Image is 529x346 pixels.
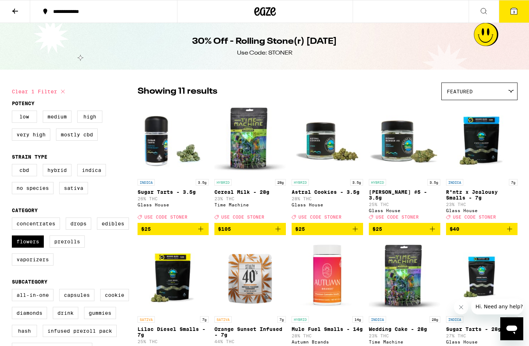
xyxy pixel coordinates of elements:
button: Add to bag [214,223,286,235]
button: Add to bag [369,223,440,235]
p: HYBRID [292,316,309,323]
p: INDICA [369,316,386,323]
img: Time Machine - Wedding Cake - 28g [369,241,440,313]
p: 23% THC [214,196,286,201]
legend: Potency [12,100,34,106]
p: SATIVA [214,316,232,323]
label: Low [12,111,37,123]
p: 28% THC [292,196,363,201]
a: Open page for Cereal Milk - 28g from Time Machine [214,104,286,223]
label: Capsules [59,289,94,301]
img: Glass House - R*ntz x Jealousy Smalls - 7g [446,104,518,176]
p: Wedding Cake - 28g [369,326,440,332]
legend: Subcategory [12,279,47,285]
p: 14g [352,316,363,323]
img: Glass House - Lilac Diesel Smalls - 7g [138,241,209,313]
p: 7g [277,316,286,323]
a: Open page for Donny Burger #5 - 3.5g from Glass House [369,104,440,223]
button: Add to bag [138,223,209,235]
label: Medium [43,111,71,123]
p: Sugar Tarts - 3.5g [138,189,209,195]
p: INDICA [446,179,463,186]
p: 3.5g [427,179,440,186]
label: Very High [12,128,50,141]
label: Prerolls [50,235,85,248]
p: [PERSON_NAME] #5 - 3.5g [369,189,440,201]
button: Add to bag [446,223,518,235]
a: Open page for R*ntz x Jealousy Smalls - 7g from Glass House [446,104,518,223]
p: 23% THC [446,202,518,207]
span: $40 [450,226,459,232]
p: Sugar Tarts - 28g [446,326,518,332]
p: Mule Fuel Smalls - 14g [292,326,363,332]
label: Gummies [84,307,116,319]
p: INDICA [138,179,155,186]
span: $25 [141,226,151,232]
span: USE CODE STONER [144,215,187,219]
span: 3 [513,10,515,14]
label: Mostly CBD [56,128,98,141]
div: Time Machine [369,340,440,344]
label: Indica [77,164,106,176]
h1: 30% Off - Rolling Stone(r) [DATE] [192,36,337,48]
p: R*ntz x Jealousy Smalls - 7g [446,189,518,201]
p: Orange Sunset Infused - 7g [214,326,286,338]
p: 27% THC [446,333,518,338]
p: 28g [507,316,518,323]
a: Open page for Astral Cookies - 3.5g from Glass House [292,104,363,223]
p: 28% THC [292,333,363,338]
label: Hybrid [43,164,71,176]
p: 25% THC [369,202,440,207]
iframe: Message from company [471,299,523,314]
p: INDICA [446,316,463,323]
iframe: Button to launch messaging window [500,317,523,340]
p: 26% THC [138,196,209,201]
button: Clear 1 filter [12,83,67,100]
legend: Strain Type [12,154,47,160]
label: Edibles [97,218,129,230]
label: Hash [12,325,37,337]
label: Drink [53,307,78,319]
p: 7g [200,316,209,323]
div: Glass House [292,202,363,207]
label: Infused Preroll Pack [43,325,117,337]
a: Open page for Sugar Tarts - 3.5g from Glass House [138,104,209,223]
span: USE CODE STONER [298,215,342,219]
img: Glass House - Sugar Tarts - 3.5g [138,104,209,176]
p: 3.5g [196,179,209,186]
label: High [77,111,102,123]
span: $25 [372,226,382,232]
p: 28g [430,316,440,323]
button: Add to bag [292,223,363,235]
p: 28g [275,179,286,186]
img: Glass House - Sugar Tarts - 28g [446,241,518,313]
label: Flowers [12,235,44,248]
label: Concentrates [12,218,60,230]
label: All-In-One [12,289,54,301]
button: 3 [499,0,529,23]
label: Diamonds [12,307,47,319]
p: Showing 11 results [138,85,217,98]
p: SATIVA [138,316,155,323]
div: Time Machine [214,202,286,207]
span: USE CODE STONER [221,215,264,219]
p: 7g [509,179,518,186]
p: HYBRID [292,179,309,186]
span: USE CODE STONER [376,215,419,219]
label: Drops [66,218,91,230]
legend: Category [12,207,38,213]
span: Featured [447,89,473,94]
iframe: Close message [454,300,468,314]
img: STIIIZY - Orange Sunset Infused - 7g [214,241,286,313]
label: No Species [12,182,54,194]
div: Autumn Brands [292,340,363,344]
label: CBD [12,164,37,176]
p: 44% THC [214,339,286,344]
div: Glass House [446,340,518,344]
span: $105 [218,226,231,232]
p: HYBRID [369,179,386,186]
img: Autumn Brands - Mule Fuel Smalls - 14g [292,241,363,313]
img: Glass House - Astral Cookies - 3.5g [292,104,363,176]
div: Use Code: STONER [237,49,292,57]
